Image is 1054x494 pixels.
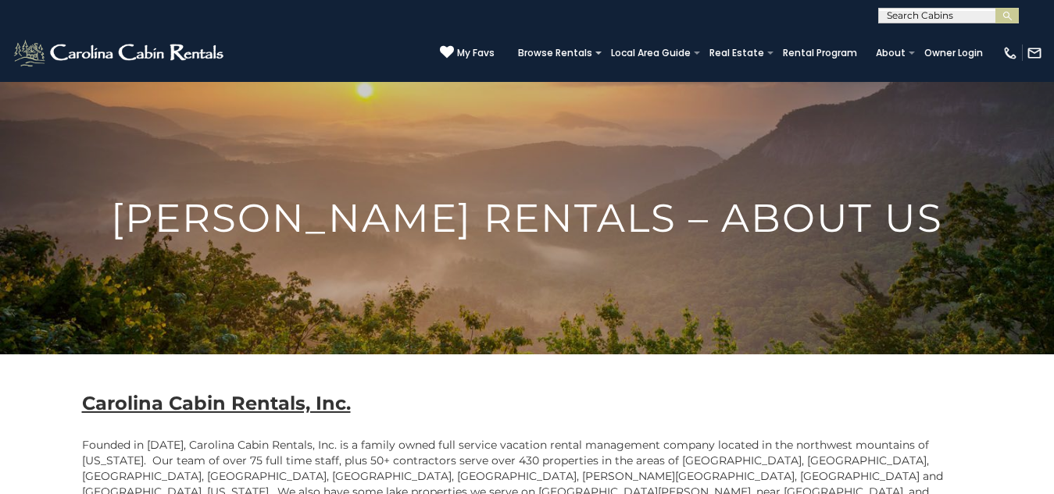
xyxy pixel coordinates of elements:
[457,46,495,60] span: My Favs
[1027,45,1042,61] img: mail-regular-white.png
[603,42,698,64] a: Local Area Guide
[702,42,772,64] a: Real Estate
[916,42,991,64] a: Owner Login
[12,37,228,69] img: White-1-2.png
[1002,45,1018,61] img: phone-regular-white.png
[868,42,913,64] a: About
[82,392,351,414] b: Carolina Cabin Rentals, Inc.
[775,42,865,64] a: Rental Program
[440,45,495,61] a: My Favs
[510,42,600,64] a: Browse Rentals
